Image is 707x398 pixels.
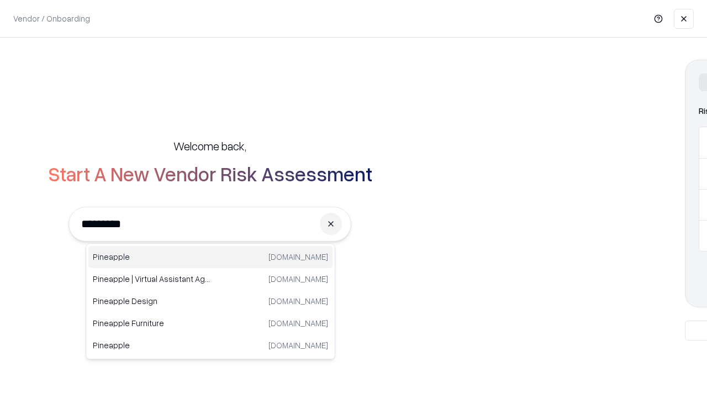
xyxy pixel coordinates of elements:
p: Pineapple [93,339,210,351]
div: Suggestions [86,243,335,359]
p: Vendor / Onboarding [13,13,90,24]
p: [DOMAIN_NAME] [268,317,328,329]
h2: Start A New Vendor Risk Assessment [48,163,372,185]
p: Pineapple | Virtual Assistant Agency [93,273,210,285]
p: Pineapple Design [93,295,210,307]
p: [DOMAIN_NAME] [268,273,328,285]
p: [DOMAIN_NAME] [268,251,328,263]
p: [DOMAIN_NAME] [268,295,328,307]
h5: Welcome back, [173,138,246,154]
p: [DOMAIN_NAME] [268,339,328,351]
p: Pineapple [93,251,210,263]
p: Pineapple Furniture [93,317,210,329]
